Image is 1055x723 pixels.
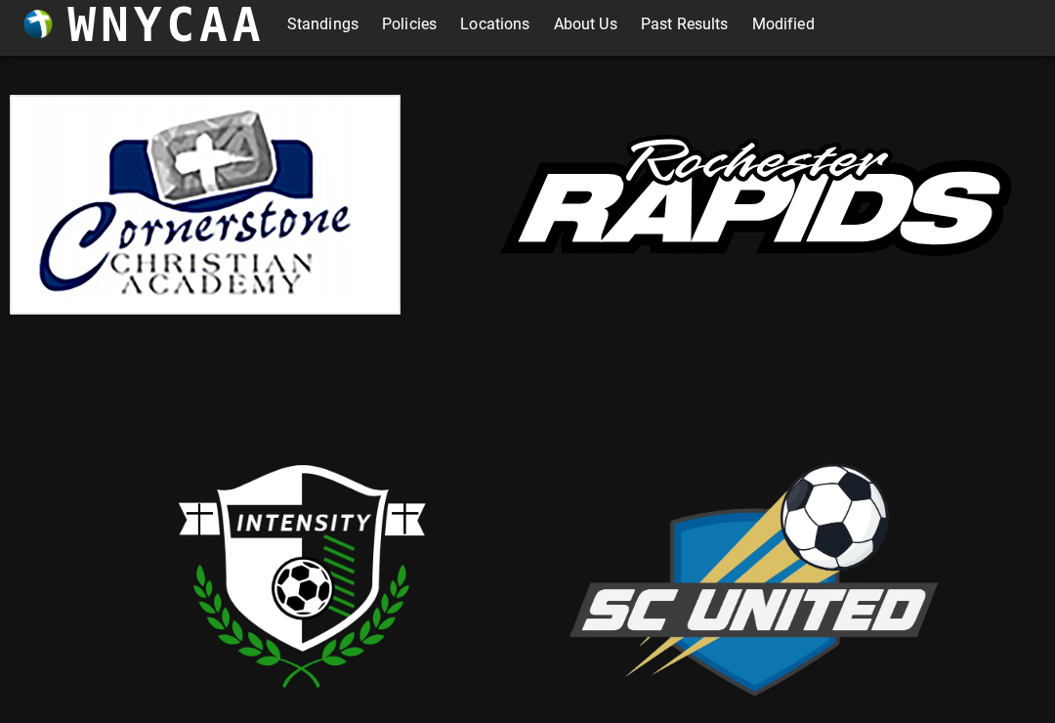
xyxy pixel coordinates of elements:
a: Locations [460,9,529,40]
img: cornerstone.png [10,95,401,315]
a: Past Results [641,9,729,40]
a: Policies [382,9,437,40]
a: Modified [752,9,815,40]
img: scUnited.png [557,443,948,709]
a: Standings [287,9,359,40]
a: About Us [554,9,617,40]
img: wnycaaBall.png [23,10,53,39]
img: rapids.svg [459,97,1045,314]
